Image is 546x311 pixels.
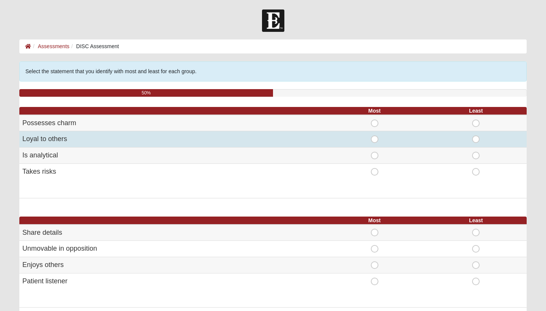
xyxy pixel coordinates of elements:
li: DISC Assessment [69,42,119,50]
div: 50% [19,89,273,97]
td: Is analytical [19,148,324,164]
th: Most [324,107,425,115]
th: Least [425,107,527,115]
th: Most [324,217,425,225]
td: Loyal to others [19,131,324,148]
td: Patient listener [19,273,324,289]
td: Share details [19,225,324,241]
th: Least [425,217,527,225]
td: Takes risks [19,163,324,179]
td: Unmovable in opposition [19,241,324,257]
a: Assessments [38,43,69,49]
td: Enjoys others [19,257,324,273]
span: Select the statement that you identify with most and least for each group. [25,68,196,74]
td: Possesses charm [19,115,324,131]
img: Church of Eleven22 Logo [262,9,284,32]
